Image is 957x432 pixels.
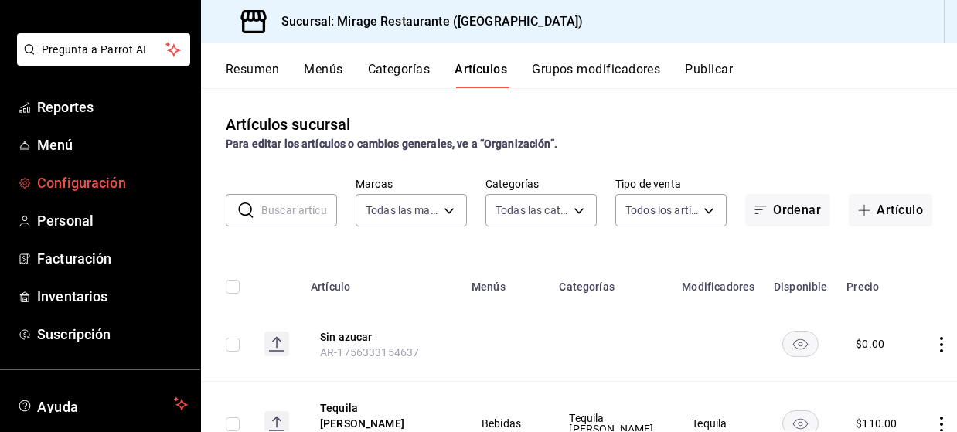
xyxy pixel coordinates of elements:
span: Pregunta a Parrot AI [42,42,166,58]
label: Categorías [485,179,597,189]
button: actions [934,417,949,432]
span: Configuración [37,172,188,193]
span: Todas las marcas, Sin marca [366,202,438,218]
div: Artículos sucursal [226,113,350,136]
th: Categorías [550,257,673,307]
button: availability-product [782,331,819,357]
div: $ 0.00 [856,336,884,352]
button: Publicar [685,62,733,88]
div: $ 110.00 [856,416,897,431]
th: Disponible [764,257,837,307]
span: Bebidas [482,418,530,429]
span: AR-1756333154637 [320,346,419,359]
label: Marcas [356,179,467,189]
button: Artículos [455,62,507,88]
th: Precio [837,257,915,307]
span: Ayuda [37,395,168,413]
a: Pregunta a Parrot AI [11,53,190,69]
span: Facturación [37,248,188,269]
button: edit-product-location [320,400,444,431]
div: navigation tabs [226,62,957,88]
span: Todas las categorías, Sin categoría [496,202,568,218]
button: Resumen [226,62,279,88]
button: Categorías [368,62,431,88]
button: edit-product-location [320,329,444,345]
th: Artículo [301,257,462,307]
input: Buscar artículo [261,195,337,226]
span: Personal [37,210,188,231]
h3: Sucursal: Mirage Restaurante ([GEOGRAPHIC_DATA]) [269,12,583,31]
span: Tequila [692,418,744,429]
button: Ordenar [745,194,830,226]
button: Menús [304,62,342,88]
th: Menús [462,257,550,307]
span: Todos los artículos [625,202,698,218]
strong: Para editar los artículos o cambios generales, ve a “Organización”. [226,138,557,150]
label: Tipo de venta [615,179,727,189]
button: actions [934,337,949,352]
span: Reportes [37,97,188,117]
span: Suscripción [37,324,188,345]
button: Artículo [849,194,932,226]
button: Grupos modificadores [532,62,660,88]
span: Inventarios [37,286,188,307]
span: Menú [37,134,188,155]
th: Modificadores [673,257,764,307]
button: Pregunta a Parrot AI [17,33,190,66]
